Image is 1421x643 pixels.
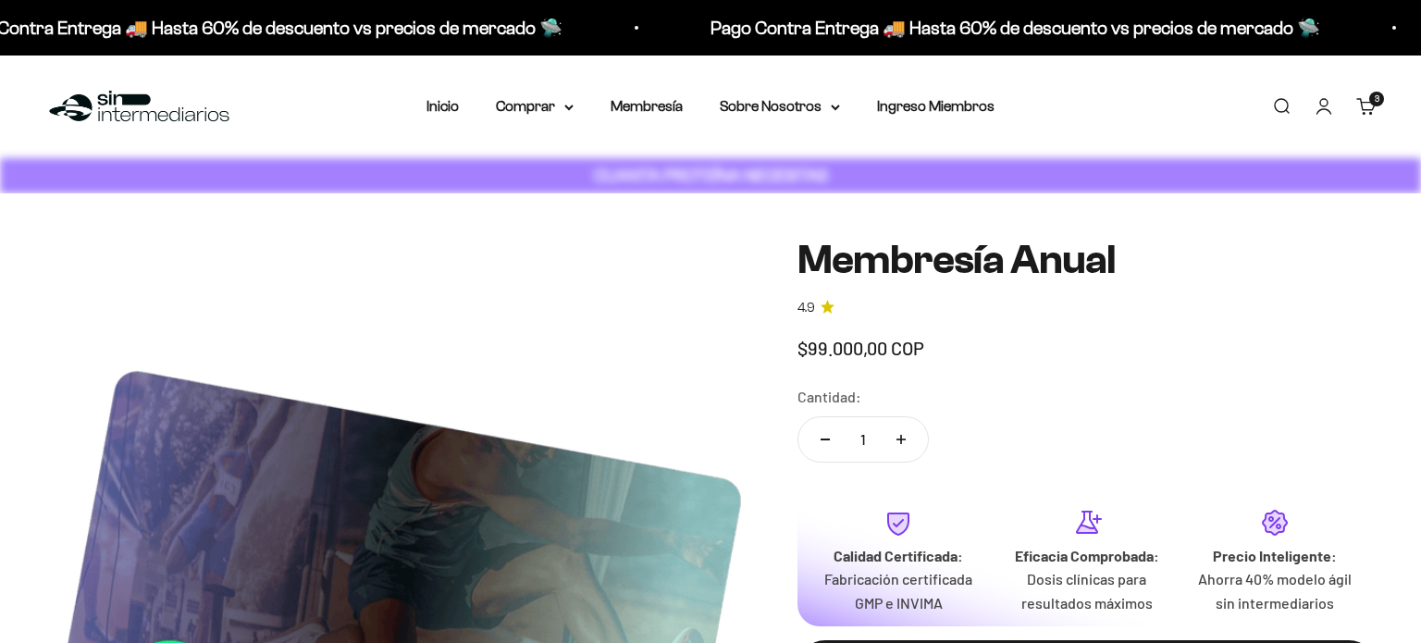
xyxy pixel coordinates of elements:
summary: Comprar [496,94,574,118]
span: 4.9 [797,298,815,318]
p: Ahorra 40% modelo ágil sin intermediarios [1196,567,1354,614]
p: Fabricación certificada GMP e INVIMA [820,567,978,614]
a: 4.94.9 de 5.0 estrellas [797,298,1377,318]
a: Ingreso Miembros [877,98,995,114]
label: Cantidad: [797,385,861,409]
h1: Membresía Anual [797,238,1377,282]
strong: CUANTA PROTEÍNA NECESITAS [594,166,828,185]
p: Pago Contra Entrega 🚚 Hasta 60% de descuento vs precios de mercado 🛸 [710,13,1320,43]
span: 3 [1375,95,1379,104]
strong: Calidad Certificada: [834,547,963,564]
p: Dosis clínicas para resultados máximos [1007,567,1166,614]
summary: Sobre Nosotros [720,94,840,118]
a: Membresía [611,98,683,114]
strong: Precio Inteligente: [1213,547,1337,564]
button: Reducir cantidad [798,417,852,462]
strong: Eficacia Comprobada: [1015,547,1159,564]
button: Aumentar cantidad [874,417,928,462]
a: Inicio [426,98,459,114]
sale-price: $99.000,00 COP [797,333,924,363]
